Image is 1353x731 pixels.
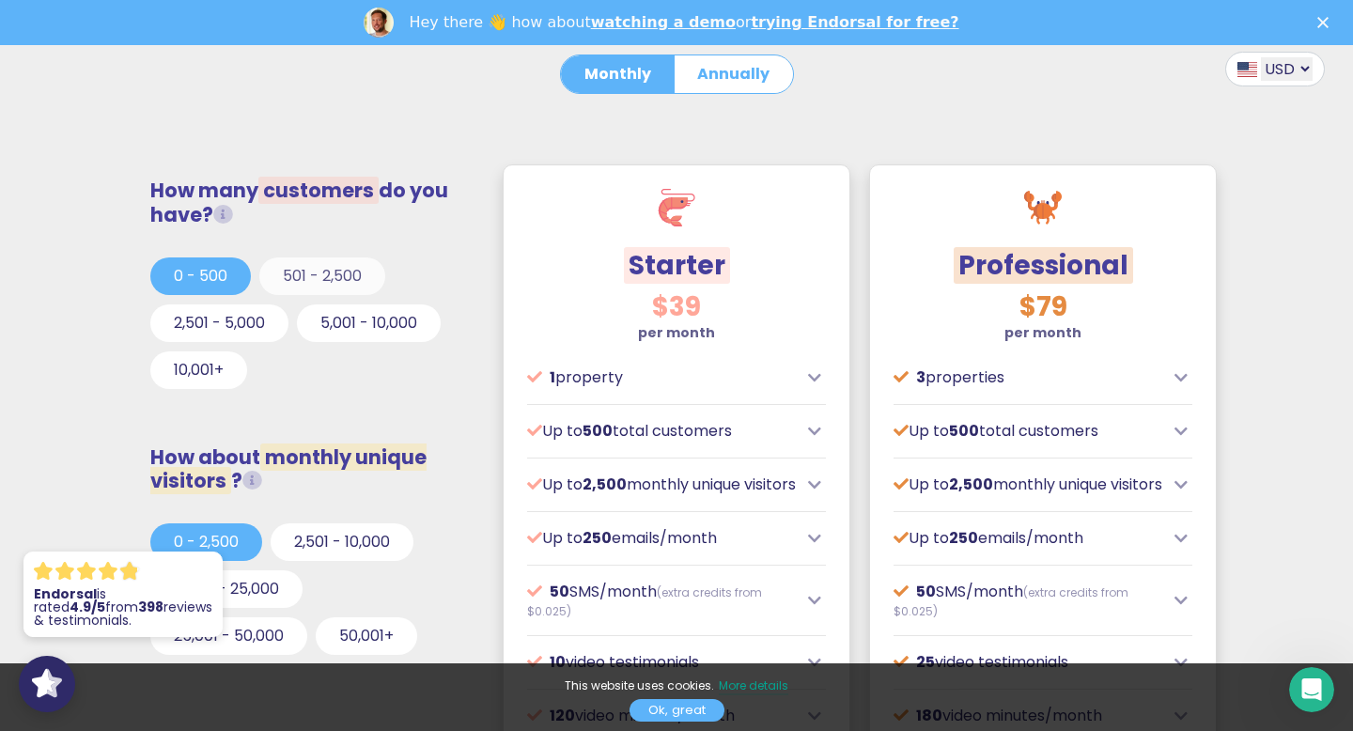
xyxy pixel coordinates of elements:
strong: 398 [138,598,163,616]
button: 50,001+ [316,617,417,655]
div: Close [1317,17,1336,28]
button: 0 - 2,500 [150,523,262,561]
span: 50 [916,581,936,602]
p: This website uses cookies. [19,677,1334,694]
span: Starter [624,247,730,284]
p: properties [894,366,1164,389]
h3: How many do you have? [150,179,470,226]
span: 2,500 [949,474,993,495]
p: video testimonials [527,651,798,674]
span: $39 [652,288,701,325]
img: Profile image for Dean [364,8,394,38]
strong: Endorsal [34,584,97,603]
span: 500 [949,420,979,442]
span: 50 [550,581,569,602]
i: Total customers from whom you request testimonials/reviews. [213,205,233,225]
p: Up to total customers [527,420,798,443]
a: watching a demo [591,13,736,31]
iframe: Intercom live chat [1289,667,1334,712]
strong: per month [1004,323,1081,342]
span: 1 [550,366,555,388]
p: SMS/month [527,581,798,620]
strong: 4.9/5 [70,598,105,616]
span: 10 [550,651,566,673]
button: 501 - 2,500 [259,257,385,295]
h3: How about ? [150,445,470,492]
span: $79 [1019,288,1067,325]
button: 2,501 - 10,000 [271,523,413,561]
a: More details [719,677,788,695]
p: video testimonials [894,651,1164,674]
p: SMS/month [894,581,1164,620]
a: Ok, great [630,699,724,722]
span: 3 [916,366,925,388]
span: 250 [949,527,978,549]
p: is rated from reviews & testimonials. [34,587,212,627]
p: Up to total customers [894,420,1164,443]
button: 2,501 - 5,000 [150,304,288,342]
button: 25,001 - 50,000 [150,617,307,655]
p: Up to emails/month [894,527,1164,550]
button: 5,001 - 10,000 [297,304,441,342]
button: Monthly [561,55,675,93]
strong: per month [638,323,715,342]
button: 0 - 500 [150,257,251,295]
span: Professional [954,247,1133,284]
span: 2,500 [583,474,627,495]
i: Unique visitors that view our social proof tools (widgets, FOMO popups or Wall of Love) on your w... [242,471,262,490]
span: customers [258,177,379,204]
div: Hey there 👋 how about or [409,13,958,32]
span: monthly unique visitors [150,443,427,494]
button: Annually [674,55,793,93]
button: 10,001+ [150,351,247,389]
p: Up to monthly unique visitors [894,474,1164,496]
span: 500 [583,420,613,442]
p: Up to monthly unique visitors [527,474,798,496]
img: shrimp.svg [658,189,695,226]
img: crab.svg [1024,189,1062,226]
p: property [527,366,798,389]
span: 250 [583,527,612,549]
a: trying Endorsal for free? [751,13,958,31]
button: 10,001 - 25,000 [150,570,303,608]
span: 25 [916,651,935,673]
p: Up to emails/month [527,527,798,550]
